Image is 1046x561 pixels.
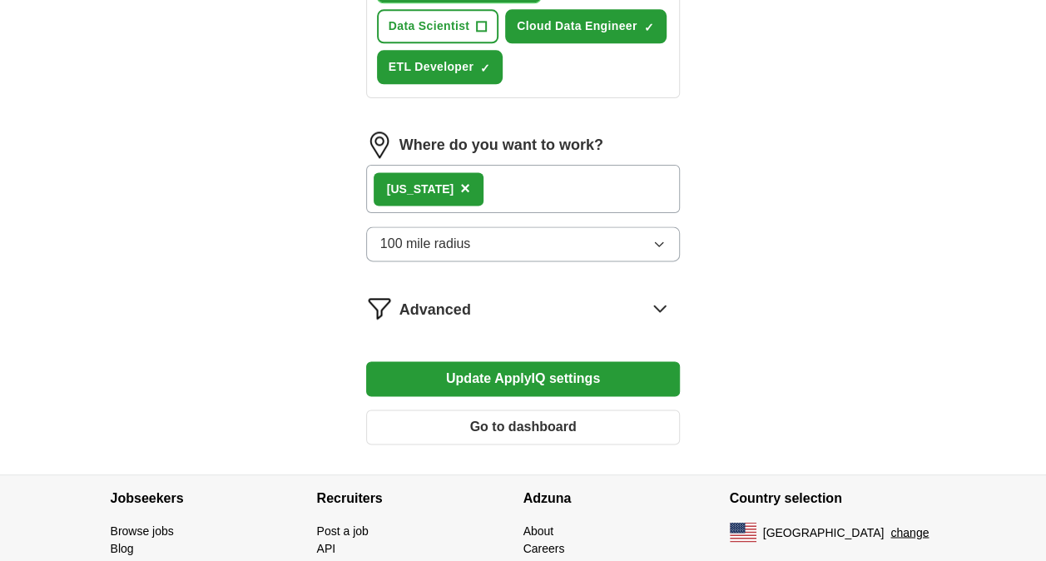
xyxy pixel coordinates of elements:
[523,541,565,554] a: Careers
[523,524,554,537] a: About
[366,410,681,444] button: Go to dashboard
[730,475,936,522] h4: Country selection
[890,524,929,541] button: change
[377,50,503,84] button: ETL Developer✓
[366,295,393,321] img: filter
[389,17,470,35] span: Data Scientist
[505,9,666,43] button: Cloud Data Engineer✓
[517,17,637,35] span: Cloud Data Engineer
[644,21,654,34] span: ✓
[317,541,336,554] a: API
[111,524,174,537] a: Browse jobs
[460,179,470,197] span: ×
[377,9,499,43] button: Data Scientist
[387,181,454,198] div: [US_STATE]
[460,176,470,201] button: ×
[399,299,471,321] span: Advanced
[111,541,134,554] a: Blog
[366,132,393,158] img: location.png
[480,62,490,75] span: ✓
[366,226,681,261] button: 100 mile radius
[730,522,756,542] img: US flag
[763,524,885,541] span: [GEOGRAPHIC_DATA]
[366,361,681,396] button: Update ApplyIQ settings
[317,524,369,537] a: Post a job
[380,234,471,254] span: 100 mile radius
[399,134,603,156] label: Where do you want to work?
[389,58,473,76] span: ETL Developer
